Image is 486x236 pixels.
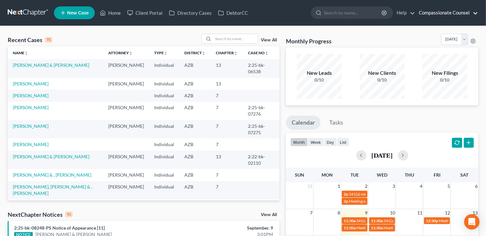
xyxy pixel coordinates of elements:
[349,199,485,204] span: Meeting of Creditors for [PERSON_NAME] & [PERSON_NAME] [PERSON_NAME]
[13,154,89,159] a: [PERSON_NAME] & [PERSON_NAME]
[211,199,243,211] td: 7
[13,172,91,178] a: [PERSON_NAME] & , [PERSON_NAME]
[179,169,211,181] td: AZB
[322,172,333,178] span: Mon
[371,218,383,223] span: 11:30a
[474,182,478,190] span: 6
[389,209,396,217] span: 10
[324,7,383,19] input: Search by name...
[179,138,211,150] td: AZB
[344,199,348,204] span: 2p
[297,77,342,83] div: 0/10
[444,209,451,217] span: 12
[350,172,359,178] span: Tue
[364,209,368,217] span: 9
[344,192,348,197] span: 2p
[243,120,279,138] td: 2:25-bk-07275
[103,102,149,120] td: [PERSON_NAME]
[13,184,92,196] a: [PERSON_NAME], [PERSON_NAME] & , [PERSON_NAME]
[344,218,356,223] span: 11:30a
[97,7,124,19] a: Home
[103,181,149,199] td: [PERSON_NAME]
[67,11,89,15] span: New Case
[243,151,279,169] td: 2:22-bk-02110
[337,209,341,217] span: 8
[426,218,438,223] span: 12:30p
[416,7,478,19] a: Compassionate Counsel
[265,51,269,55] i: unfold_more
[149,181,179,199] td: Individual
[179,151,211,169] td: AZB
[372,152,393,159] h2: [DATE]
[337,182,341,190] span: 1
[8,211,73,218] div: NextChapter Notices
[166,7,215,19] a: Directory Cases
[24,51,28,55] i: unfold_more
[309,209,313,217] span: 7
[103,199,149,211] td: [PERSON_NAME]
[211,169,243,181] td: 7
[297,69,342,77] div: New Leads
[461,172,469,178] span: Sat
[179,199,211,211] td: AZB
[179,102,211,120] td: AZB
[184,50,206,55] a: Districtunfold_more
[149,78,179,90] td: Individual
[13,93,49,98] a: [PERSON_NAME]
[65,212,73,217] div: 10
[323,116,349,130] a: Tasks
[261,213,277,217] a: View All
[13,81,49,86] a: [PERSON_NAME]
[149,90,179,101] td: Individual
[360,77,405,83] div: 0/10
[417,209,423,217] span: 11
[103,169,149,181] td: [PERSON_NAME]
[211,181,243,199] td: 7
[103,120,149,138] td: [PERSON_NAME]
[149,138,179,150] td: Individual
[307,182,313,190] span: 31
[356,225,428,230] span: Meeting of Creditors for [PERSON_NAME]
[286,116,321,130] a: Calendar
[103,59,149,77] td: [PERSON_NAME]
[234,51,238,55] i: unfold_more
[211,102,243,120] td: 7
[447,182,451,190] span: 5
[290,138,308,146] button: month
[149,199,179,211] td: Individual
[13,62,89,68] a: [PERSON_NAME] & [PERSON_NAME]
[211,120,243,138] td: 7
[103,78,149,90] td: [PERSON_NAME]
[13,142,49,147] a: [PERSON_NAME]
[179,90,211,101] td: AZB
[211,151,243,169] td: 13
[129,51,133,55] i: unfold_more
[149,102,179,120] td: Individual
[13,50,28,55] a: Nameunfold_more
[337,138,349,146] button: list
[344,225,356,230] span: 11:30a
[211,59,243,77] td: 13
[154,50,168,55] a: Typeunfold_more
[108,50,133,55] a: Attorneyunfold_more
[191,225,273,231] div: September, 9
[248,50,269,55] a: Case Nounfold_more
[215,7,251,19] a: DebtorCC
[360,69,405,77] div: New Clients
[13,123,49,129] a: [PERSON_NAME]
[179,78,211,90] td: AZB
[384,218,480,223] span: 341(a) meeting for [PERSON_NAME] & [PERSON_NAME]
[392,182,396,190] span: 3
[13,105,49,110] a: [PERSON_NAME]
[8,36,52,44] div: Recent Cases
[149,169,179,181] td: Individual
[149,151,179,169] td: Individual
[356,218,418,223] span: 341(a) meeting for [PERSON_NAME]
[213,34,258,43] input: Search by name...
[371,225,383,230] span: 11:30a
[103,151,149,169] td: [PERSON_NAME]
[261,38,277,42] a: View All
[243,102,279,120] td: 2:25-bk-07276
[308,138,324,146] button: week
[349,192,476,197] span: 341(a) meeting for [PERSON_NAME] & [PERSON_NAME] [PERSON_NAME]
